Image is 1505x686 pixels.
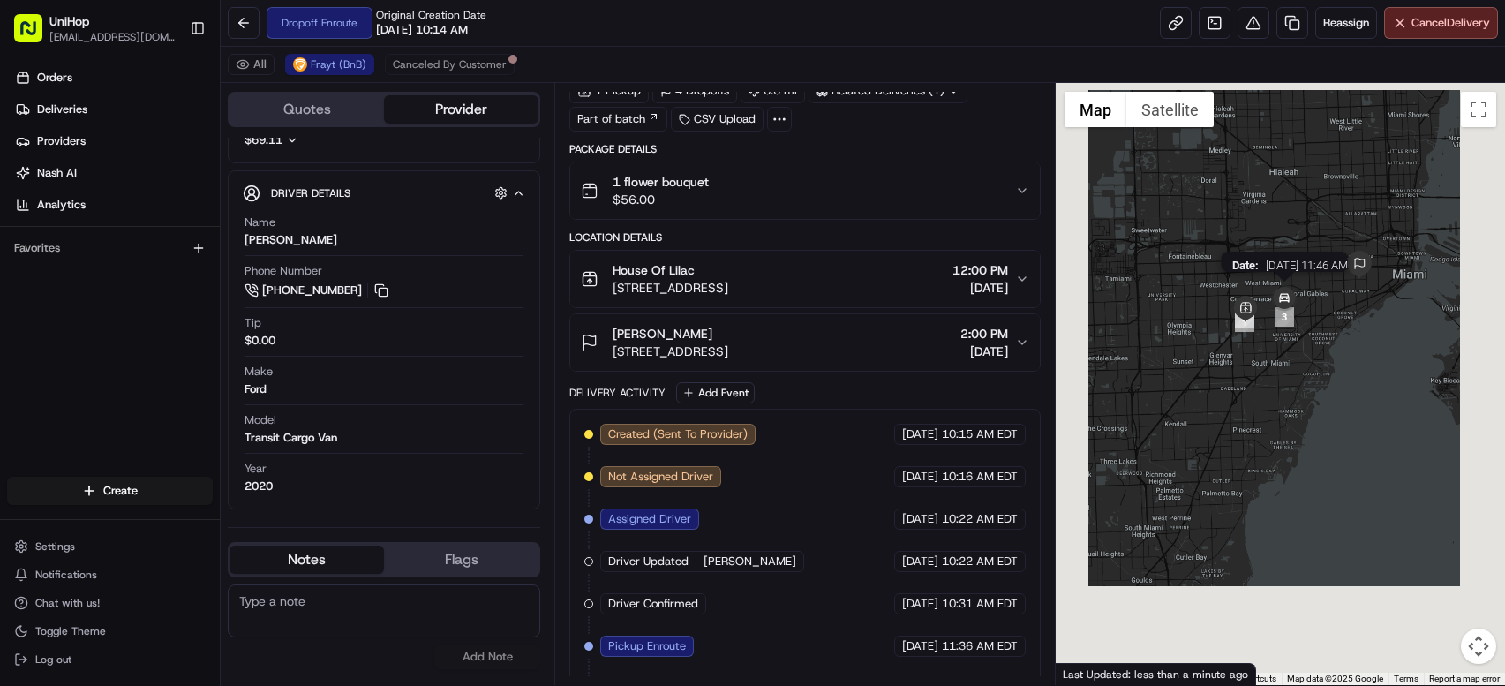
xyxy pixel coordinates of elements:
span: [PERSON_NAME] [704,554,796,569]
div: We're available if you need us! [60,186,223,200]
span: 2:00 PM [960,325,1008,343]
span: Nash AI [37,165,77,181]
a: Report a map error [1429,674,1500,683]
button: Provider [384,95,538,124]
div: [PERSON_NAME] [245,232,337,248]
a: Open this area in Google Maps (opens a new window) [1060,662,1118,685]
button: 1 flower bouquet$56.00 [570,162,1039,219]
span: Toggle Theme [35,624,106,638]
button: Create [7,477,213,505]
span: 10:22 AM EDT [942,554,1018,569]
span: [DATE] [960,343,1008,360]
div: Location Details [569,230,1040,245]
span: Deliveries [37,102,87,117]
button: Notes [230,546,384,574]
span: Model [245,412,276,428]
div: Start new chat [60,169,290,186]
img: frayt-logo.jpeg [293,57,307,72]
button: CancelDelivery [1384,7,1498,39]
div: Ford [245,381,267,397]
span: House Of Lilac [613,261,695,279]
a: Terms (opens in new tab) [1394,674,1418,683]
span: [DATE] [902,638,938,654]
span: Canceled By Customer [393,57,507,72]
span: [DATE] [902,511,938,527]
span: [DATE] [902,554,938,569]
button: $69.11 [245,132,400,148]
span: Driver Confirmed [608,596,698,612]
span: Notifications [35,568,97,582]
button: Reassign [1315,7,1377,39]
button: [EMAIL_ADDRESS][DOMAIN_NAME] [49,30,176,44]
span: [STREET_ADDRESS] [613,279,728,297]
img: Nash [18,18,53,53]
span: $69.11 [245,132,282,147]
a: Deliveries [7,95,220,124]
span: Create [103,483,138,499]
span: Created (Sent To Provider) [608,426,748,442]
a: Powered byPylon [124,298,214,313]
span: 1 flower bouquet [613,173,709,191]
button: Frayt (BnB) [285,54,374,75]
div: Favorites [7,234,213,262]
p: Welcome 👋 [18,71,321,99]
div: Last Updated: less than a minute ago [1056,663,1256,685]
span: Tip [245,315,261,331]
span: [DATE] [902,469,938,485]
a: Nash AI [7,159,220,187]
input: Clear [46,114,291,132]
div: 📗 [18,258,32,272]
span: Cancel Delivery [1411,15,1490,31]
button: Map camera controls [1461,629,1496,664]
div: Transit Cargo Van [245,430,337,446]
a: Analytics [7,191,220,219]
span: [DATE] 10:14 AM [376,22,468,38]
span: Settings [35,539,75,554]
a: Providers [7,127,220,155]
span: [DATE] [902,596,938,612]
span: API Documentation [167,256,283,274]
div: 3 [1275,307,1294,327]
span: [PERSON_NAME] [613,325,712,343]
button: Settings [7,534,213,559]
span: [DATE] 11:46 AM [1266,259,1348,272]
button: Show street map [1065,92,1126,127]
button: UniHop [49,12,89,30]
span: [DATE] [952,279,1008,297]
button: Flags [384,546,538,574]
span: Assigned Driver [608,511,691,527]
button: Chat with us! [7,591,213,615]
span: Not Assigned Driver [608,469,713,485]
a: 💻API Documentation [142,249,290,281]
span: Orders [37,70,72,86]
img: Google [1060,662,1118,685]
button: All [228,54,275,75]
button: UniHop[EMAIL_ADDRESS][DOMAIN_NAME] [7,7,183,49]
a: 📗Knowledge Base [11,249,142,281]
div: Delivery Activity [569,386,666,400]
span: Log out [35,652,71,667]
span: Driver Updated [608,554,689,569]
div: CSV Upload [671,107,764,132]
img: 1736555255976-a54dd68f-1ca7-489b-9aae-adbdc363a1c4 [18,169,49,200]
div: $0.00 [245,333,275,349]
span: Pylon [176,299,214,313]
span: 10:22 AM EDT [942,511,1018,527]
span: [DATE] [902,426,938,442]
span: Frayt (BnB) [311,57,366,72]
a: Part of batch [569,107,667,132]
a: Orders [7,64,220,92]
span: $56.00 [613,191,709,208]
button: Show satellite imagery [1126,92,1214,127]
span: Map data ©2025 Google [1287,674,1383,683]
button: Toggle fullscreen view [1461,92,1496,127]
button: Add Event [676,382,755,403]
span: Providers [37,133,86,149]
span: 11:36 AM EDT [942,638,1018,654]
span: Original Creation Date [376,8,486,22]
button: Start new chat [300,174,321,195]
span: 10:15 AM EDT [942,426,1018,442]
